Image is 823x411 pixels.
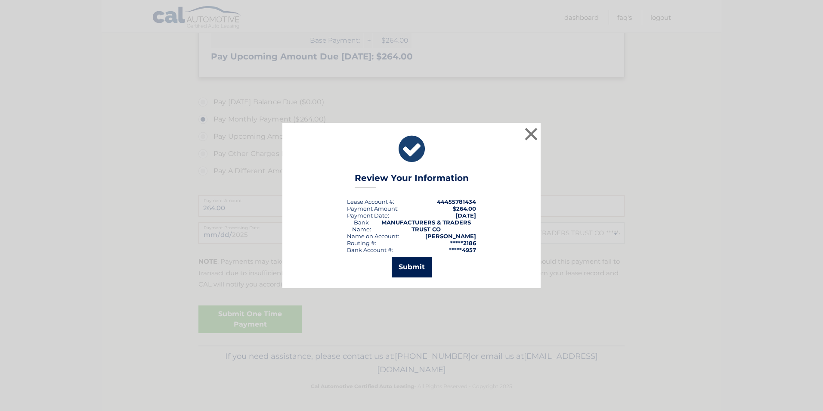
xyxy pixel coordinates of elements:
span: [DATE] [455,212,476,219]
button: × [523,125,540,143]
button: Submit [392,257,432,277]
span: $264.00 [453,205,476,212]
span: Payment Date [347,212,388,219]
div: Payment Amount: [347,205,399,212]
strong: [PERSON_NAME] [425,233,476,240]
div: Name on Account: [347,233,399,240]
h3: Review Your Information [355,173,469,188]
div: : [347,212,389,219]
strong: MANUFACTURERS & TRADERS TRUST CO [381,219,471,233]
div: Bank Name: [347,219,376,233]
div: Routing #: [347,240,376,246]
div: Bank Account #: [347,246,393,253]
strong: 44455781434 [437,198,476,205]
div: Lease Account #: [347,198,394,205]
